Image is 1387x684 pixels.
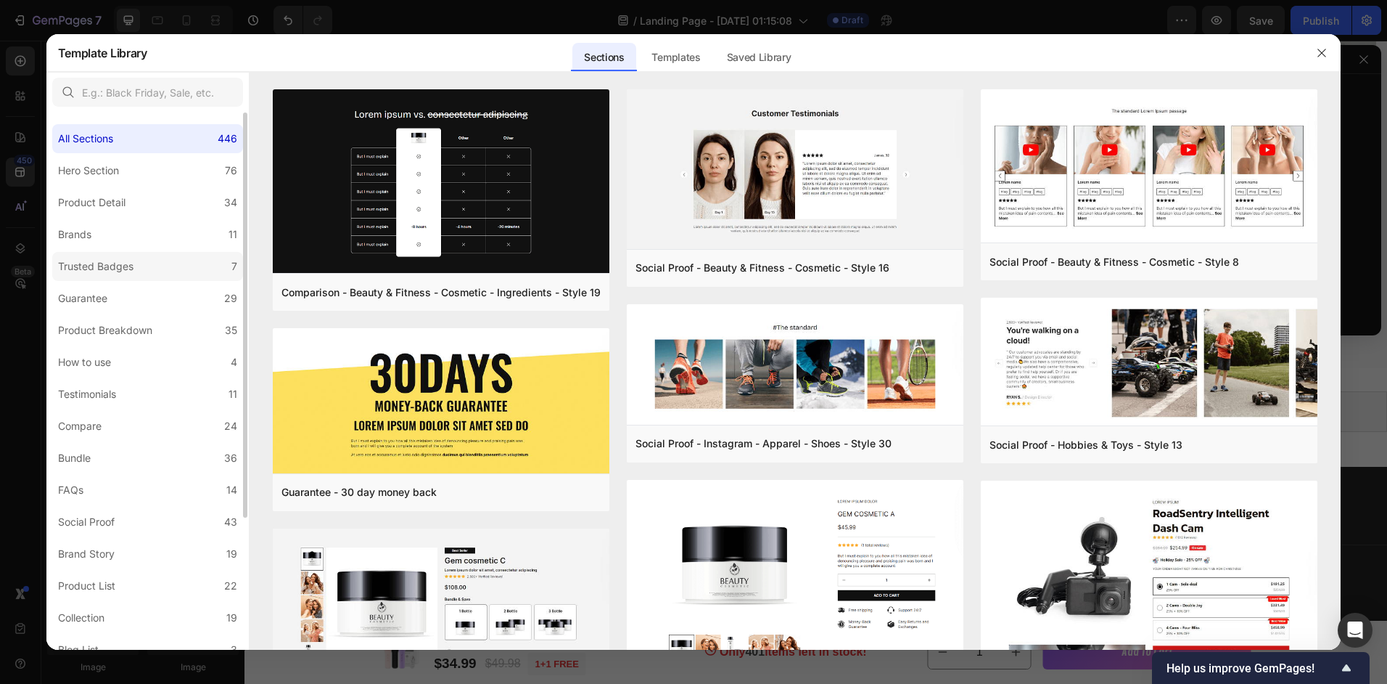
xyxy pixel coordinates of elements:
h1: Deep Pore Facial Cleansing Massager [189,589,390,609]
div: Brands [58,226,91,243]
div: FAQs [58,481,83,499]
h2: Template Library [58,34,147,72]
span: 401 [501,605,520,617]
div: Bundle [58,449,91,467]
div: $49.98 [239,613,278,633]
button: Add to cart [799,594,1007,629]
img: sp13.png [981,298,1317,428]
div: 11 [229,386,237,403]
p: [STREET_ADDRESS][US_STATE] [281,463,461,484]
div: Product Breakdown [58,322,152,339]
div: Social Proof - Beauty & Fitness - Cosmetic - Style 16 [635,259,889,277]
div: 35 [225,322,237,339]
div: Collection [58,609,104,627]
img: sp8.png [981,89,1317,245]
input: quantity [713,595,757,628]
div: 3 [231,641,237,659]
div: How to use [58,354,111,371]
div: Compare [58,418,102,435]
div: Product Detail [58,194,125,211]
p: © 2022 GemThemes [149,553,995,574]
div: Guarantee - 30 day money back [281,484,437,501]
p: 1+1 FREE [291,616,334,631]
img: Alt Image [482,522,511,539]
div: 19 [226,609,237,627]
div: Social Proof - Hobbies & Toys - Style 13 [989,436,1182,454]
img: Alt Image [633,522,662,540]
div: Hero Section [58,162,119,179]
div: 19 [226,545,237,563]
button: Show survey - Help us improve GemPages! [1166,659,1355,677]
div: Comparison - Beauty & Fitness - Cosmetic - Ingredients - Style 19 [281,284,601,301]
div: 22 [224,577,237,595]
div: Shopify App [553,362,614,380]
div: Add to cart [877,603,929,620]
div: 446 [218,130,237,147]
div: Saved Library [715,43,803,72]
img: Alt Image [595,522,624,539]
div: Blog List [58,641,99,659]
img: sp30.png [627,304,963,428]
div: Sections [572,43,635,72]
div: 24 [224,418,237,435]
div: Guarantee [58,290,107,307]
div: 11 [229,226,237,243]
div: 29 [224,290,237,307]
p: Only items left in stock! [475,603,622,620]
div: 76 [225,162,237,179]
div: 43 [224,513,237,531]
button: increment [757,595,786,628]
div: 14 [226,481,237,499]
div: Brand Story [58,545,115,563]
div: 4 [231,354,237,371]
img: g30.png [273,328,609,476]
img: Alt Image [557,522,586,539]
p: [PHONE_NUMBER] [780,463,884,484]
input: E.g.: Black Friday, Sale, etc. [52,78,243,107]
div: Open Intercom Messenger [1338,613,1372,648]
div: Social Proof [58,513,115,531]
div: $34.99 [189,613,234,634]
div: Product List [58,577,115,595]
img: gempages_583246369657979736-e3a165a9-4230-444c-a19f-652729b5aa4a.jpg [583,44,1132,269]
p: [EMAIL_ADDRESS][DOMAIN_NAME] [522,463,719,484]
div: Trusted Badges [58,258,133,275]
img: sp16.png [627,89,963,252]
div: Templates [640,43,712,72]
div: All Sections [58,130,113,147]
button: decrement [684,595,713,628]
div: 34 [224,194,237,211]
div: 7 [231,258,237,275]
div: Testimonials [58,386,116,403]
div: Social Proof - Beauty & Fitness - Cosmetic - Style 8 [989,253,1239,271]
span: Help us improve GemPages! [1166,661,1338,675]
img: c19.png [273,89,609,276]
img: Alt Image [519,522,548,540]
div: Social Proof - Instagram - Apparel - Shoes - Style 30 [635,435,892,452]
div: 36 [224,449,237,467]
